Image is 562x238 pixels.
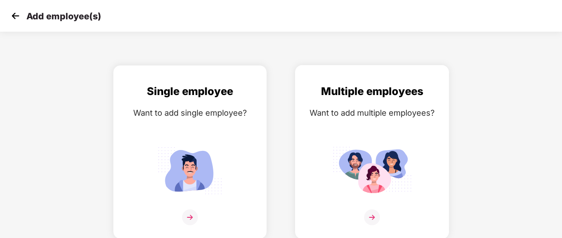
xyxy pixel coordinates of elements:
p: Add employee(s) [26,11,101,22]
div: Want to add multiple employees? [304,106,440,119]
img: svg+xml;base64,PHN2ZyB4bWxucz0iaHR0cDovL3d3dy53My5vcmcvMjAwMC9zdmciIHdpZHRoPSIzMCIgaGVpZ2h0PSIzMC... [9,9,22,22]
div: Multiple employees [304,83,440,100]
div: Single employee [122,83,258,100]
img: svg+xml;base64,PHN2ZyB4bWxucz0iaHR0cDovL3d3dy53My5vcmcvMjAwMC9zdmciIGlkPSJTaW5nbGVfZW1wbG95ZWUiIH... [150,143,230,198]
img: svg+xml;base64,PHN2ZyB4bWxucz0iaHR0cDovL3d3dy53My5vcmcvMjAwMC9zdmciIGlkPSJNdWx0aXBsZV9lbXBsb3llZS... [332,143,412,198]
div: Want to add single employee? [122,106,258,119]
img: svg+xml;base64,PHN2ZyB4bWxucz0iaHR0cDovL3d3dy53My5vcmcvMjAwMC9zdmciIHdpZHRoPSIzNiIgaGVpZ2h0PSIzNi... [182,209,198,225]
img: svg+xml;base64,PHN2ZyB4bWxucz0iaHR0cDovL3d3dy53My5vcmcvMjAwMC9zdmciIHdpZHRoPSIzNiIgaGVpZ2h0PSIzNi... [364,209,380,225]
